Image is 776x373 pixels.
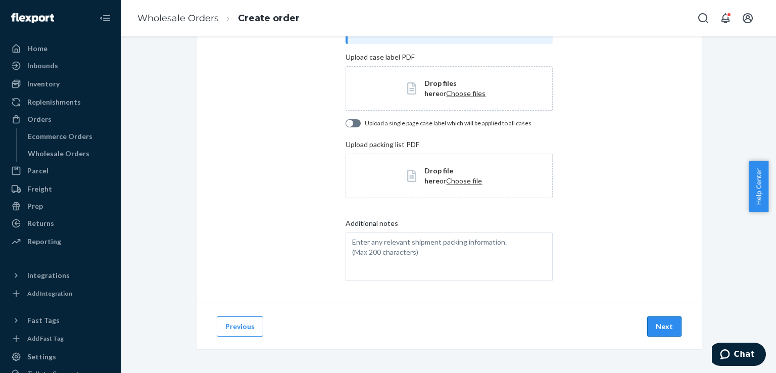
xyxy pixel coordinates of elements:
div: Integrations [27,270,70,281]
span: Drop files here [424,79,457,98]
div: Replenishments [27,97,81,107]
p: Upload a single page case label which will be applied to all cases [365,119,531,127]
div: Inbounds [27,61,58,71]
div: Wholesale Orders [28,149,89,159]
div: Home [27,43,47,54]
div: Settings [27,352,56,362]
label: Upload packing list PDF [346,139,552,150]
span: or [440,176,446,185]
a: Inventory [6,76,115,92]
a: Freight [6,181,115,197]
span: or [440,89,446,98]
button: Help Center [749,161,768,212]
button: Close Navigation [95,8,115,28]
a: Add Fast Tag [6,333,115,345]
div: Ecommerce Orders [28,131,92,142]
textarea: Additional notes [346,232,552,281]
button: Fast Tags [6,312,115,329]
a: Wholesale Orders [23,146,116,162]
span: Choose files [446,89,486,98]
div: Fast Tags [27,315,60,325]
a: Orders [6,111,115,127]
span: Choose file [446,176,482,185]
div: Orders [27,114,52,124]
div: Returns [27,218,54,228]
a: Wholesale Orders [137,13,219,24]
a: Returns [6,215,115,231]
a: Parcel [6,163,115,179]
a: Create order [238,13,300,24]
label: Upload case label PDF [346,52,552,62]
button: Open account menu [738,8,758,28]
a: Reporting [6,234,115,250]
a: Add Integration [6,288,115,300]
a: Ecommerce Orders [23,128,116,145]
a: Inbounds [6,58,115,74]
iframe: Opens a widget where you can chat to one of our agents [712,343,766,368]
button: Integrations [6,267,115,284]
div: Add Fast Tag [27,334,64,343]
button: Next [647,316,682,337]
a: Home [6,40,115,57]
img: Flexport logo [11,13,54,23]
a: Replenishments [6,94,115,110]
a: Settings [6,349,115,365]
a: Prep [6,198,115,214]
div: Parcel [27,166,48,176]
button: Open Search Box [693,8,713,28]
ol: breadcrumbs [129,4,308,33]
span: Drop file here [424,166,453,185]
div: Freight [27,184,52,194]
div: Reporting [27,237,61,247]
div: Add Integration [27,289,72,298]
button: Open notifications [715,8,736,28]
button: Previous [217,316,263,337]
div: Prep [27,201,43,211]
span: Additional notes [346,218,398,232]
div: Inventory [27,79,60,89]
